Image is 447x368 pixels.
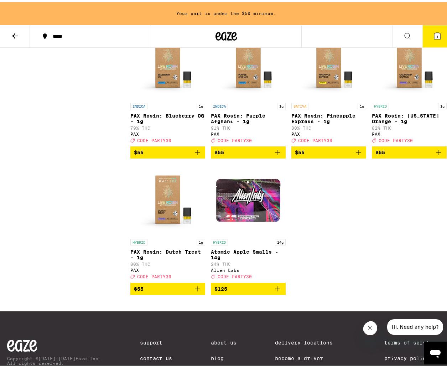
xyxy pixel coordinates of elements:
p: 24% THC [211,260,286,264]
a: About Us [211,338,237,343]
iframe: Message from company [384,317,447,337]
button: Add to bag [130,281,205,293]
img: PAX - PAX Rosin: Blueberry OG - 1g [132,26,203,97]
div: PAX [372,130,447,134]
img: PAX - PAX Rosin: Dutch Treat - 1g [132,162,203,233]
a: Blog [211,353,237,359]
a: Become a Driver [275,353,345,359]
span: CODE PARTY30 [137,273,171,277]
p: HYBRID [372,101,389,107]
p: 80% THC [130,260,205,264]
div: PAX [130,266,205,270]
span: CODE PARTY30 [218,136,252,141]
p: PAX Rosin: [US_STATE] Orange - 1g [372,111,447,122]
span: CODE PARTY30 [379,136,413,141]
button: Add to bag [211,144,286,156]
span: CODE PARTY30 [218,273,252,277]
p: Copyright © [DATE]-[DATE] Eaze Inc. All rights reserved. [7,354,101,363]
p: PAX Rosin: Dutch Treat - 1g [130,247,205,258]
p: 82% THC [372,124,447,128]
iframe: Button to launch messaging window [424,340,447,362]
a: Support [140,338,172,343]
p: INDICA [130,101,147,107]
button: Add to bag [211,281,286,293]
span: $125 [214,284,227,290]
p: SATIVA [291,101,308,107]
p: PAX Rosin: Purple Afghani - 1g [211,111,286,122]
p: INDICA [211,101,228,107]
button: Add to bag [372,144,447,156]
a: Open page for PAX Rosin: Pineapple Express - 1g from PAX [291,26,366,144]
a: Open page for PAX Rosin: Dutch Treat - 1g from PAX [130,162,205,280]
div: PAX [211,130,286,134]
span: $55 [134,284,144,290]
span: CODE PARTY30 [137,136,171,141]
p: 79% THC [130,124,205,128]
p: Atomic Apple Smalls - 14g [211,247,286,258]
p: HYBRID [130,237,147,243]
div: PAX [291,130,366,134]
div: Alien Labs [211,266,286,270]
p: PAX Rosin: Pineapple Express - 1g [291,111,366,122]
span: 1 [436,32,438,37]
a: Terms of Service [384,338,445,343]
p: 1g [197,101,205,107]
img: Alien Labs - Atomic Apple Smalls - 14g [213,162,284,233]
span: $55 [214,147,224,153]
a: Open page for PAX Rosin: Blueberry OG - 1g from PAX [130,26,205,144]
div: PAX [130,130,205,134]
a: Privacy Policy [384,353,445,359]
p: 1g [438,101,447,107]
p: HYBRID [211,237,228,243]
img: PAX - PAX Rosin: Purple Afghani - 1g [213,26,284,97]
a: Open page for Atomic Apple Smalls - 14g from Alien Labs [211,162,286,280]
span: $55 [295,147,305,153]
a: Delivery Locations [275,338,345,343]
button: Add to bag [291,144,366,156]
span: $55 [134,147,144,153]
a: Open page for PAX Rosin: Purple Afghani - 1g from PAX [211,26,286,144]
span: CODE PARTY30 [298,136,332,141]
p: 80% THC [291,124,366,128]
img: PAX - PAX Rosin: Pineapple Express - 1g [293,26,364,97]
a: Open page for PAX Rosin: California Orange - 1g from PAX [372,26,447,144]
p: 91% THC [211,124,286,128]
p: 14g [275,237,286,243]
p: 1g [277,101,286,107]
img: PAX - PAX Rosin: California Orange - 1g [374,26,445,97]
iframe: Close message [363,319,381,337]
a: Contact Us [140,353,172,359]
p: PAX Rosin: Blueberry OG - 1g [130,111,205,122]
span: $55 [375,147,385,153]
p: 1g [358,101,366,107]
button: Add to bag [130,144,205,156]
p: 1g [197,237,205,243]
